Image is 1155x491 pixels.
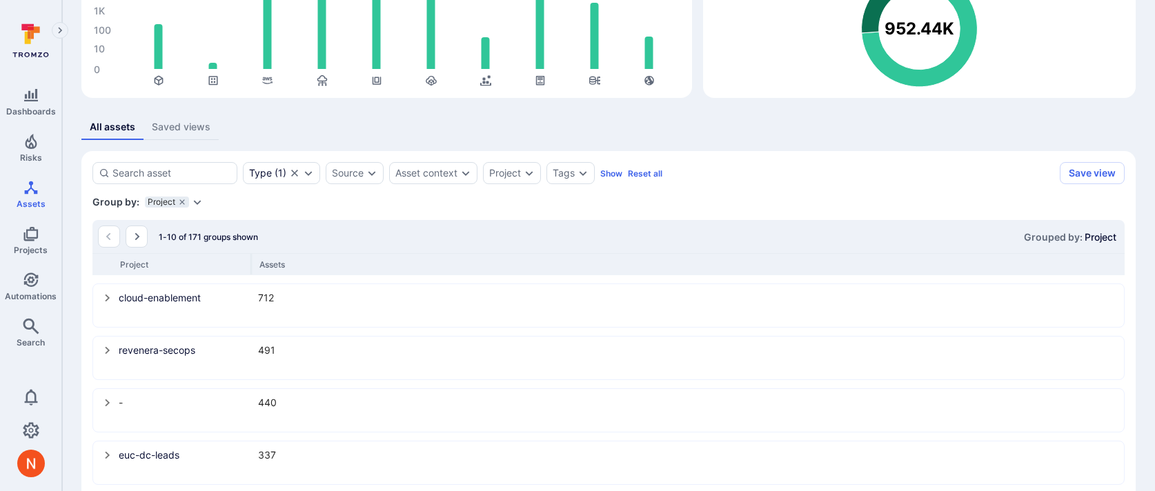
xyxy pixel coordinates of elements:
[14,245,48,255] span: Projects
[94,285,1123,326] div: cloud-enablement712
[5,291,57,301] span: Automations
[126,226,148,248] button: Go to the next page
[258,343,327,357] div: 491
[159,232,258,242] span: 1-10 of 171 groups shown
[366,168,377,179] button: Expand dropdown
[628,168,662,179] button: Reset all
[94,442,1123,483] div: euc-dc-leads337
[249,168,272,179] div: Type
[94,390,1123,431] div: -440
[119,448,250,462] a: euc-dc-leads
[289,168,300,179] button: Clear selection
[395,168,457,179] button: Asset context
[489,168,521,179] button: Project
[6,106,56,117] span: Dashboards
[52,22,68,39] button: Expand navigation menu
[258,448,327,462] div: 337
[145,197,203,208] div: grouping parameters
[94,24,111,36] text: 100
[152,120,210,134] div: Saved views
[119,290,250,305] a: cloud-enablement
[600,168,622,179] button: Show
[112,166,231,180] input: Search asset
[55,25,65,37] i: Expand navigation menu
[332,168,364,179] button: Source
[884,19,954,39] text: 952.44K
[17,337,45,348] span: Search
[94,63,100,75] text: 0
[1024,231,1085,243] span: Grouped by:
[258,290,327,305] div: 712
[258,395,327,410] div: 440
[94,337,1123,379] div: revenera-secops491
[92,195,139,209] span: Group by:
[243,162,320,184] div: Code repository
[1085,231,1116,243] span: Project
[524,168,535,179] button: Expand dropdown
[17,199,46,209] span: Assets
[1060,162,1125,184] button: Save view
[249,168,286,179] div: ( 1 )
[145,197,189,208] div: Project
[192,197,203,208] button: Expand dropdown
[94,5,105,17] text: 1K
[303,168,314,179] button: Expand dropdown
[90,120,135,134] div: All assets
[81,114,1136,140] div: assets tabs
[120,259,251,270] div: Project
[17,450,45,477] div: Neeren Patki
[98,226,120,248] button: Go to the previous page
[259,259,328,270] div: Assets
[148,198,175,206] span: Project
[119,395,250,410] div: -
[553,168,575,179] button: Tags
[249,168,286,179] button: Type(1)
[119,343,250,357] a: revenera-secops
[17,450,45,477] img: ACg8ocIprwjrgDQnDsNSk9Ghn5p5-B8DpAKWoJ5Gi9syOE4K59tr4Q=s96-c
[20,152,42,163] span: Risks
[94,43,105,54] text: 10
[460,168,471,179] button: Expand dropdown
[577,168,589,179] button: Expand dropdown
